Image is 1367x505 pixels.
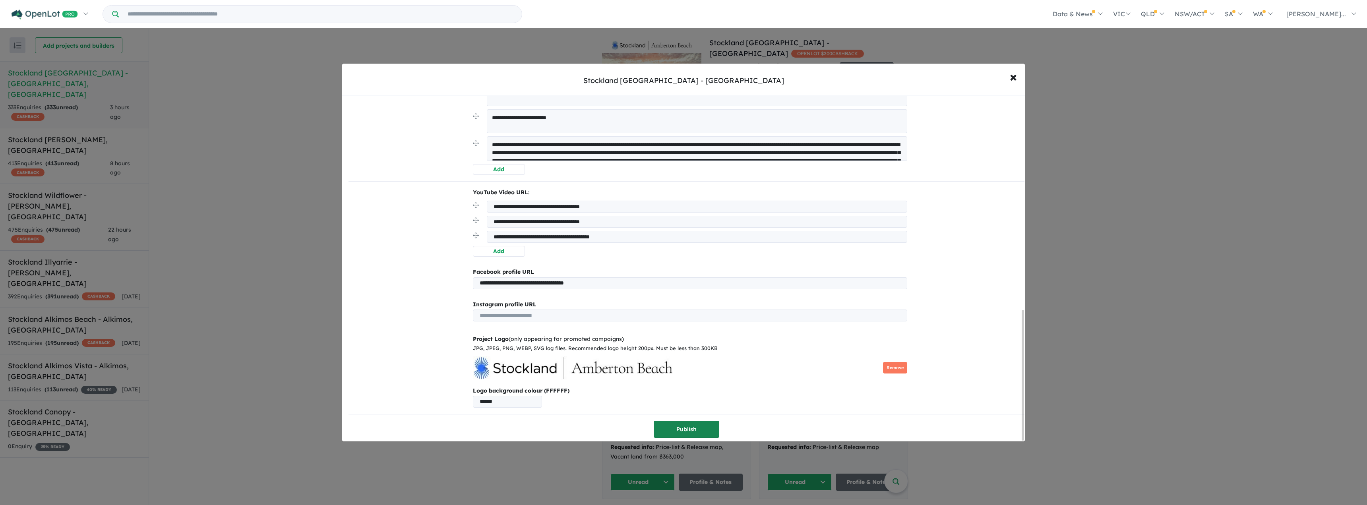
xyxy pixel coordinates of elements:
img: Openlot PRO Logo White [12,10,78,19]
button: Add [473,164,525,175]
button: Add [473,246,525,257]
div: (only appearing for promoted campaigns) [473,335,907,344]
img: drag.svg [473,217,479,223]
div: JPG, JPEG, PNG, WEBP, SVG log files. Recommended logo height 200px. Must be less than 300KB [473,344,907,353]
b: Facebook profile URL [473,268,534,275]
input: Try estate name, suburb, builder or developer [120,6,520,23]
b: Instagram profile URL [473,301,536,308]
div: Stockland [GEOGRAPHIC_DATA] - [GEOGRAPHIC_DATA] [583,75,784,86]
img: drag.svg [473,202,479,208]
b: Project Logo [473,335,509,342]
img: drag.svg [473,140,479,146]
span: × [1010,68,1017,85]
img: drag.svg [473,113,479,119]
img: drag.svg [473,232,479,238]
img: Amberton%20Beach%20Estate%20-%20Eglinton%20Logo_0.jpg [473,356,673,380]
button: Remove [883,362,907,373]
button: Publish [654,421,719,438]
span: [PERSON_NAME]... [1286,10,1346,18]
p: YouTube Video URL: [473,188,907,197]
b: Logo background colour (FFFFFF) [473,386,907,396]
